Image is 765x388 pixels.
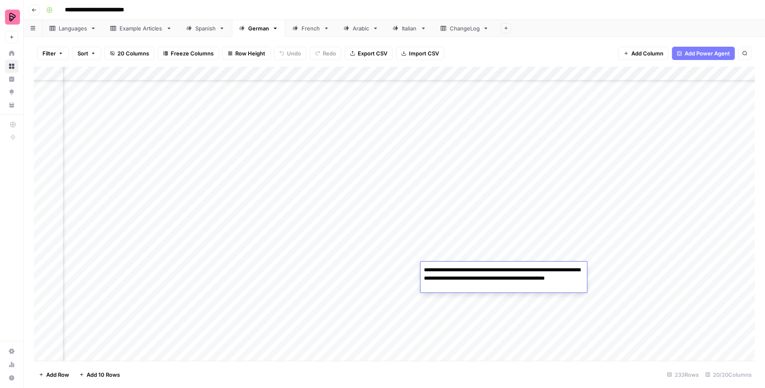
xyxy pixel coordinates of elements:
a: Opportunities [5,85,18,99]
a: Your Data [5,98,18,112]
div: 20/20 Columns [702,368,755,381]
button: Freeze Columns [158,47,219,60]
div: Italian [402,24,417,33]
a: ChangeLog [434,20,496,37]
button: Undo [274,47,306,60]
a: Usage [5,358,18,371]
a: Home [5,47,18,60]
a: Spanish [179,20,232,37]
span: Filter [42,49,56,58]
div: Languages [59,24,87,33]
div: ChangeLog [450,24,480,33]
a: Insights [5,73,18,86]
span: Sort [77,49,88,58]
button: 20 Columns [105,47,154,60]
button: Export CSV [345,47,393,60]
button: Import CSV [396,47,444,60]
button: Filter [37,47,69,60]
div: German [248,24,269,33]
div: Example Articles [120,24,163,33]
a: Settings [5,345,18,358]
span: Export CSV [358,49,387,58]
button: Redo [310,47,341,60]
span: Add Column [631,49,663,58]
button: Add Column [618,47,669,60]
span: Import CSV [409,49,439,58]
button: Sort [72,47,101,60]
span: Redo [323,49,336,58]
button: Workspace: Preply [5,7,18,28]
a: Italian [386,20,434,37]
a: Languages [42,20,103,37]
div: Spanish [195,24,216,33]
button: Add Row [34,368,74,381]
button: Row Height [222,47,271,60]
button: Help + Support [5,371,18,385]
a: Arabic [336,20,386,37]
a: Example Articles [103,20,179,37]
div: Arabic [353,24,369,33]
span: Freeze Columns [171,49,214,58]
button: Add Power Agent [672,47,735,60]
div: French [302,24,320,33]
span: 20 Columns [117,49,149,58]
a: Browse [5,60,18,73]
a: French [285,20,336,37]
span: Add Row [46,370,69,379]
span: Add 10 Rows [87,370,120,379]
button: Add 10 Rows [74,368,125,381]
a: German [232,20,285,37]
img: Preply Logo [5,10,20,25]
span: Add Power Agent [685,49,730,58]
div: 233 Rows [664,368,702,381]
span: Undo [287,49,301,58]
span: Row Height [235,49,265,58]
